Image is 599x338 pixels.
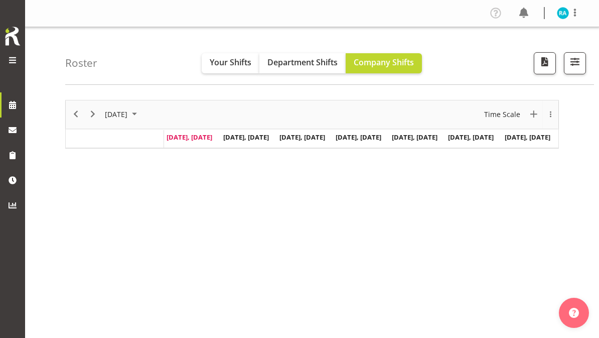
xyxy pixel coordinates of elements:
[564,52,586,74] button: Filter Shifts
[557,7,569,19] img: rachna-anderson11498.jpg
[3,25,23,47] img: Rosterit icon logo
[569,308,579,318] img: help-xxl-2.png
[346,53,422,73] button: Company Shifts
[259,53,346,73] button: Department Shifts
[210,57,251,68] span: Your Shifts
[267,57,338,68] span: Department Shifts
[202,53,259,73] button: Your Shifts
[534,52,556,74] button: Download a PDF of the roster according to the set date range.
[354,57,414,68] span: Company Shifts
[65,57,97,69] h4: Roster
